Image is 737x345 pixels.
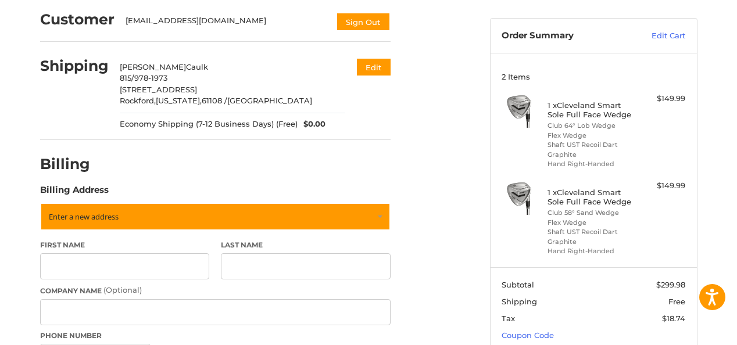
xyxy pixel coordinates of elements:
li: Flex Wedge [548,131,636,141]
span: Subtotal [502,280,534,289]
span: $0.00 [298,118,325,130]
label: Last Name [221,240,391,250]
div: [EMAIL_ADDRESS][DOMAIN_NAME] [126,15,324,31]
span: Free [668,297,685,306]
span: [STREET_ADDRESS] [120,85,197,94]
legend: Billing Address [40,184,109,202]
h2: Shipping [40,57,109,75]
h2: Billing [40,155,108,173]
label: Phone Number [40,330,391,341]
span: Shipping [502,297,537,306]
span: 815/978-1973 [120,73,167,82]
a: Enter or select a different address [40,203,391,231]
h4: 1 x Cleveland Smart Sole Full Face Wedge [548,100,636,120]
li: Shaft UST Recoil Dart Graphite [548,140,636,159]
h3: 2 Items [502,72,685,81]
li: Hand Right-Handed [548,159,636,169]
span: Economy Shipping (7-12 Business Days) (Free) [120,118,298,130]
span: $299.98 [656,280,685,289]
h3: Order Summary [502,30,627,42]
li: Shaft UST Recoil Dart Graphite [548,227,636,246]
div: $149.99 [639,180,685,192]
li: Hand Right-Handed [548,246,636,256]
h2: Customer [40,10,115,28]
button: Sign Out [336,12,391,31]
small: (Optional) [103,285,142,294]
div: $149.99 [639,93,685,105]
span: [GEOGRAPHIC_DATA] [227,96,312,105]
label: Company Name [40,285,391,296]
span: [PERSON_NAME] [120,62,186,71]
label: First Name [40,240,210,250]
li: Flex Wedge [548,218,636,228]
h4: 1 x Cleveland Smart Sole Full Face Wedge [548,188,636,207]
span: 61108 / [202,96,227,105]
span: Enter a new address [49,211,119,222]
span: Rockford, [120,96,156,105]
li: Club 64° Lob Wedge [548,121,636,131]
span: Caulk [186,62,208,71]
li: Club 58° Sand Wedge [548,208,636,218]
button: Edit [357,59,391,76]
span: [US_STATE], [156,96,202,105]
a: Edit Cart [627,30,685,42]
